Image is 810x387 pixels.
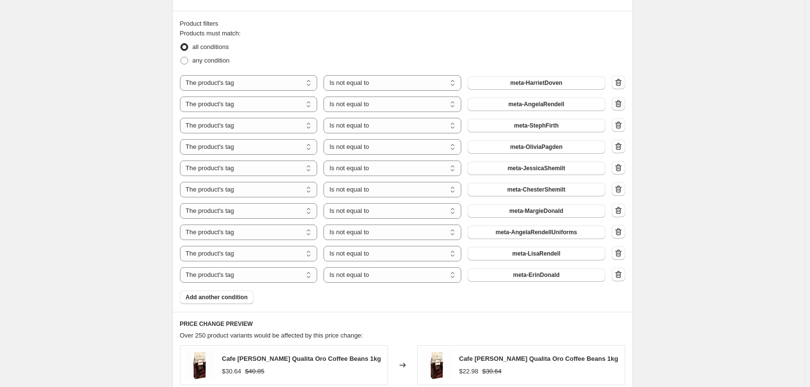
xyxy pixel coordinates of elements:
div: $22.98 [459,367,479,376]
span: meta-JessicaShemilt [507,164,565,172]
span: Over 250 product variants would be affected by this price change: [180,332,363,339]
strike: $40.85 [245,367,264,376]
button: meta-StephFirth [468,119,605,132]
span: Products must match: [180,30,241,37]
button: meta-HarrietDoven [468,76,605,90]
span: meta-HarrietDoven [510,79,562,87]
button: meta-ChesterShemilt [468,183,605,196]
span: Cafe [PERSON_NAME] Qualita Oro Coffee Beans 1kg [222,355,381,362]
span: meta-OliviaPagden [510,143,563,151]
span: meta-MargieDonald [509,207,563,215]
span: any condition [193,57,230,64]
div: $30.64 [222,367,242,376]
div: Product filters [180,19,625,29]
span: meta-ChesterShemilt [507,186,566,193]
button: meta-AngelaRendell [468,97,605,111]
button: meta-ErinDonald [468,268,605,282]
span: all conditions [193,43,229,50]
button: meta-MargieDonald [468,204,605,218]
button: meta-OliviaPagden [468,140,605,154]
span: Add another condition [186,293,248,301]
strike: $30.64 [482,367,502,376]
button: Add another condition [180,290,254,304]
button: meta-JessicaShemilt [468,161,605,175]
span: meta-ErinDonald [513,271,560,279]
span: meta-AngelaRendellUniforms [496,228,577,236]
button: meta-AngelaRendellUniforms [468,226,605,239]
span: meta-AngelaRendell [508,100,564,108]
span: meta-LisaRendell [512,250,560,258]
span: meta-StephFirth [514,122,559,129]
span: Cafe [PERSON_NAME] Qualita Oro Coffee Beans 1kg [459,355,618,362]
h6: PRICE CHANGE PREVIEW [180,320,625,328]
button: meta-LisaRendell [468,247,605,260]
img: Qualita-Oro-768x768_80x.jpg [185,351,214,380]
img: Qualita-Oro-768x768_80x.jpg [422,351,452,380]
